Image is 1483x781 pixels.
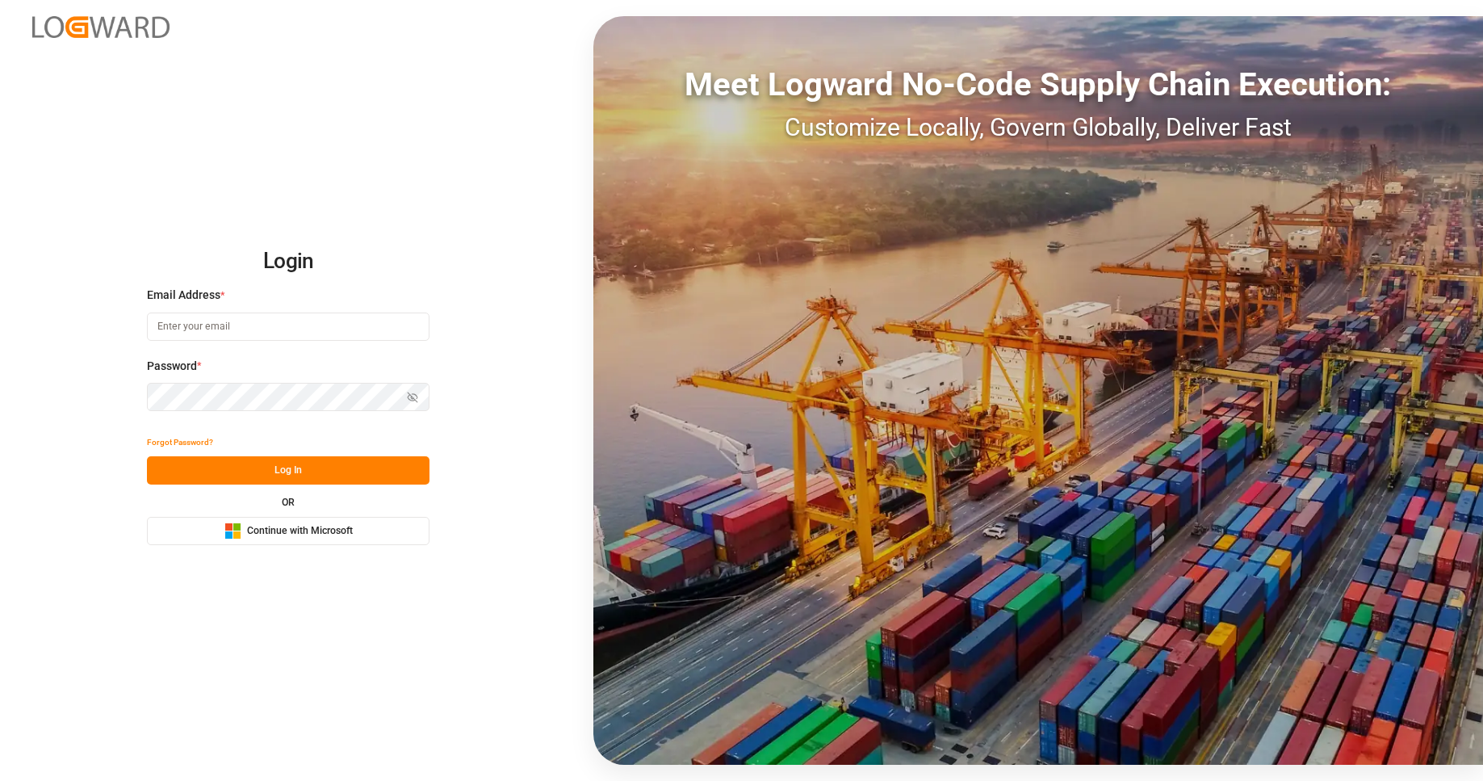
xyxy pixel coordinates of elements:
[247,524,353,539] span: Continue with Microsoft
[147,313,429,341] input: Enter your email
[147,428,213,456] button: Forgot Password?
[147,517,429,545] button: Continue with Microsoft
[593,109,1483,145] div: Customize Locally, Govern Globally, Deliver Fast
[147,236,429,288] h2: Login
[282,498,295,507] small: OR
[147,456,429,485] button: Log In
[147,287,220,304] span: Email Address
[147,358,197,375] span: Password
[32,16,170,38] img: Logward_new_orange.png
[593,61,1483,109] div: Meet Logward No-Code Supply Chain Execution:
